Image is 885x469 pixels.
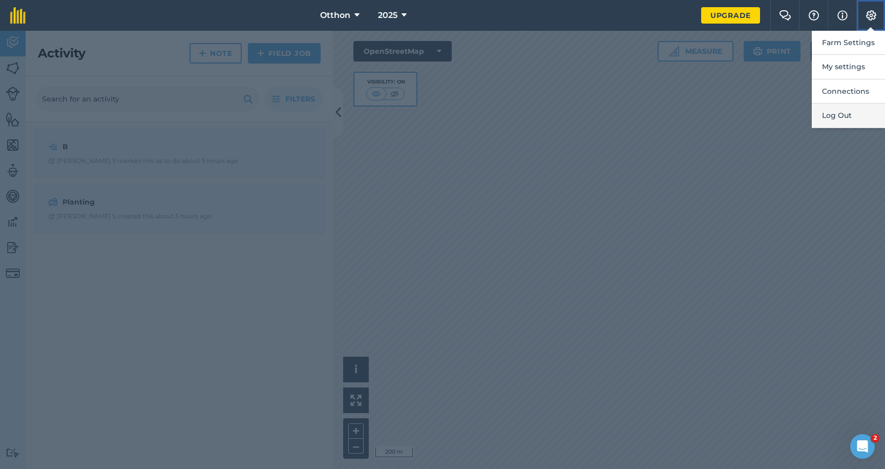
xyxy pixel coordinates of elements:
button: Connections [812,79,885,104]
span: 2 [871,434,879,442]
span: Otthon [320,9,350,22]
a: Upgrade [701,7,760,24]
img: A cog icon [865,10,877,21]
iframe: Intercom live chat [850,434,875,459]
img: svg+xml;base64,PHN2ZyB4bWxucz0iaHR0cDovL3d3dy53My5vcmcvMjAwMC9zdmciIHdpZHRoPSIxNyIgaGVpZ2h0PSIxNy... [837,9,848,22]
button: Log Out [812,104,885,128]
img: A question mark icon [808,10,820,21]
button: Farm Settings [812,31,885,55]
span: 2025 [378,9,397,22]
img: fieldmargin Logo [10,7,26,24]
button: My settings [812,55,885,79]
img: Two speech bubbles overlapping with the left bubble in the forefront [779,10,791,21]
